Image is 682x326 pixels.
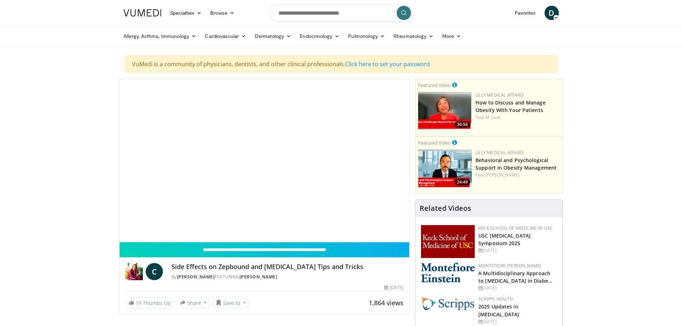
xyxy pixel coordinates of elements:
[213,297,249,308] button: Save to
[119,29,201,43] a: Allergy, Asthma, Immunology
[478,270,552,284] a: A Multidisciplinary Approach to [MEDICAL_DATA] in Diabe…
[455,179,470,185] span: 24:49
[485,172,519,178] a: [PERSON_NAME]
[125,297,174,308] a: 19 Thumbs Up
[270,4,413,21] input: Search topics, interventions
[478,247,557,254] div: [DATE]
[478,225,553,231] a: Keck School of Medicine of USC
[171,274,403,280] div: By FEATURING
[421,263,475,282] img: b0142b4c-93a1-4b58-8f91-5265c282693c.png.150x105_q85_autocrop_double_scale_upscale_version-0.2.png
[124,9,161,16] img: VuMedi Logo
[475,92,524,98] a: Lilly Medical Affairs
[475,172,560,178] div: Feat.
[418,92,472,130] a: 30:56
[478,296,513,302] a: Scripps Health
[485,114,501,120] a: M. Look
[389,29,438,43] a: Rheumatology
[171,263,403,271] h4: Side Effects on Zepbound and [MEDICAL_DATA] Tips and Tricks
[478,318,557,325] div: [DATE]
[418,82,451,88] small: Featured Video
[166,6,206,20] a: Specialties
[420,204,471,213] h4: Related Videos
[438,29,465,43] a: More
[418,140,451,146] small: Featured Video
[475,157,557,171] a: Behavioral and Psychological Support in Obesity Management
[478,263,541,269] a: Montefiore [PERSON_NAME]
[125,55,558,73] div: VuMedi is a community of physicians, dentists, and other clinical professionals.
[120,79,410,242] video-js: Video Player
[136,300,141,306] span: 19
[240,274,277,280] a: [PERSON_NAME]
[206,6,239,20] a: Browse
[455,121,470,128] span: 30:56
[478,303,519,317] a: 2025 Updates in [MEDICAL_DATA]
[475,114,560,121] div: Feat.
[146,263,163,280] a: C
[369,298,403,307] span: 1,864 views
[418,150,472,187] img: ba3304f6-7838-4e41-9c0f-2e31ebde6754.png.150x105_q85_crop-smart_upscale.png
[418,150,472,187] a: 24:49
[418,92,472,130] img: c98a6a29-1ea0-4bd5-8cf5-4d1e188984a7.png.150x105_q85_crop-smart_upscale.png
[511,6,540,20] a: Favorites
[421,225,475,258] img: 7b941f1f-d101-407a-8bfa-07bd47db01ba.png.150x105_q85_autocrop_double_scale_upscale_version-0.2.jpg
[295,29,344,43] a: Endocrinology
[345,60,430,68] a: Click here to set your password
[344,29,389,43] a: Pulmonology
[545,6,559,20] a: D
[125,263,143,280] img: Dr. Carolynn Francavilla
[478,285,557,291] div: [DATE]
[475,150,524,156] a: Lilly Medical Affairs
[421,296,475,311] img: c9f2b0b7-b02a-4276-a72a-b0cbb4230bc1.jpg.150x105_q85_autocrop_double_scale_upscale_version-0.2.jpg
[251,29,296,43] a: Dermatology
[177,297,210,308] button: Share
[177,274,215,280] a: [PERSON_NAME]
[384,284,403,291] div: [DATE]
[475,99,546,113] a: How to Discuss and Manage Obesity With Your Patients
[478,232,531,247] a: USC [MEDICAL_DATA] Symposium 2025
[200,29,250,43] a: Cardiovascular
